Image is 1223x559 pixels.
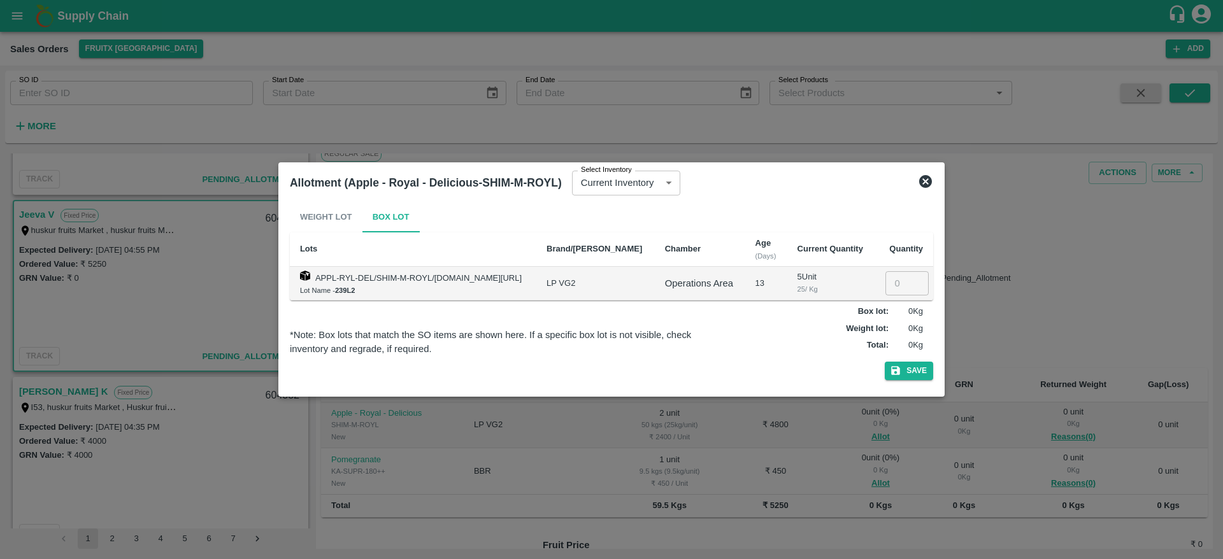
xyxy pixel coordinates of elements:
p: 0 Kg [891,339,923,351]
label: Box lot : [858,306,889,318]
td: LP VG2 [536,267,655,301]
p: 0 Kg [891,306,923,318]
td: APPL-RYL-DEL/SHIM-M-ROYL/[DOMAIN_NAME][URL] [290,267,536,301]
label: Total : [867,339,889,351]
label: Weight lot : [846,323,889,335]
div: Lot Name - [300,285,526,296]
input: 0 [885,271,929,295]
td: 13 [745,267,787,301]
b: Quantity [889,244,923,253]
b: 239L2 [335,287,355,294]
b: Brand/[PERSON_NAME] [547,244,642,253]
div: (Days) [755,250,777,262]
label: Select Inventory [581,165,632,175]
img: box [300,271,310,281]
button: Box Lot [362,202,420,232]
b: Lots [300,244,317,253]
div: *Note: Box lots that match the SO items are shown here. If a specific box lot is not visible, che... [290,328,719,357]
div: Operations Area [665,276,735,290]
b: Allotment (Apple - Royal - Delicious-SHIM-M-ROYL) [290,176,562,189]
div: 25 / Kg [797,283,865,295]
b: Current Quantity [797,244,863,253]
p: 0 Kg [891,323,923,335]
b: Chamber [665,244,701,253]
td: 5 Unit [787,267,875,301]
p: Current Inventory [581,176,654,190]
button: Save [885,362,933,380]
b: Age [755,238,771,248]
